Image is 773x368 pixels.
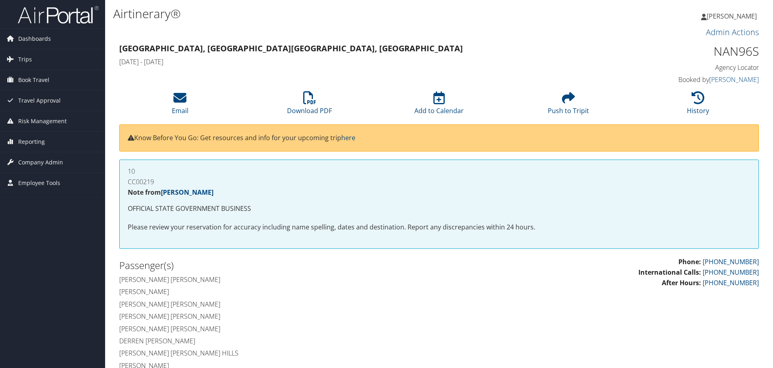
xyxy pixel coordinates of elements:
[128,204,750,214] p: OFFICIAL STATE GOVERNMENT BUSINESS
[608,63,759,72] h4: Agency Locator
[119,275,433,284] h4: [PERSON_NAME] [PERSON_NAME]
[128,188,213,197] strong: Note from
[18,5,99,24] img: airportal-logo.png
[18,152,63,172] span: Company Admin
[548,96,589,115] a: Push to Tripit
[18,111,67,131] span: Risk Management
[608,43,759,60] h1: NAN96S
[707,12,757,21] span: [PERSON_NAME]
[119,259,433,272] h2: Passenger(s)
[119,349,433,357] h4: [PERSON_NAME] [PERSON_NAME] Hills
[608,75,759,84] h4: Booked by
[287,96,332,115] a: Download PDF
[678,257,701,266] strong: Phone:
[18,132,45,152] span: Reporting
[119,287,433,296] h4: [PERSON_NAME]
[18,173,60,193] span: Employee Tools
[703,268,759,277] a: [PHONE_NUMBER]
[18,90,61,111] span: Travel Approval
[638,268,701,277] strong: International Calls:
[172,96,188,115] a: Email
[341,133,355,142] a: here
[119,312,433,321] h4: [PERSON_NAME] [PERSON_NAME]
[119,57,596,66] h4: [DATE] - [DATE]
[18,49,32,69] span: Trips
[687,96,709,115] a: History
[119,324,433,333] h4: [PERSON_NAME] [PERSON_NAME]
[161,188,213,197] a: [PERSON_NAME]
[128,179,750,185] h4: CC00219
[662,278,701,287] strong: After Hours:
[703,257,759,266] a: [PHONE_NUMBER]
[706,27,759,38] a: Admin Actions
[128,133,750,143] p: Know Before You Go: Get resources and info for your upcoming trip
[113,5,548,22] h1: Airtinerary®
[703,278,759,287] a: [PHONE_NUMBER]
[128,222,750,233] p: Please review your reservation for accuracy including name spelling, dates and destination. Repor...
[414,96,464,115] a: Add to Calendar
[701,4,765,28] a: [PERSON_NAME]
[18,29,51,49] span: Dashboards
[18,70,49,90] span: Book Travel
[119,43,463,54] strong: [GEOGRAPHIC_DATA], [GEOGRAPHIC_DATA] [GEOGRAPHIC_DATA], [GEOGRAPHIC_DATA]
[119,300,433,309] h4: [PERSON_NAME] [PERSON_NAME]
[119,336,433,345] h4: Derren [PERSON_NAME]
[709,75,759,84] a: [PERSON_NAME]
[128,168,750,175] h4: 10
